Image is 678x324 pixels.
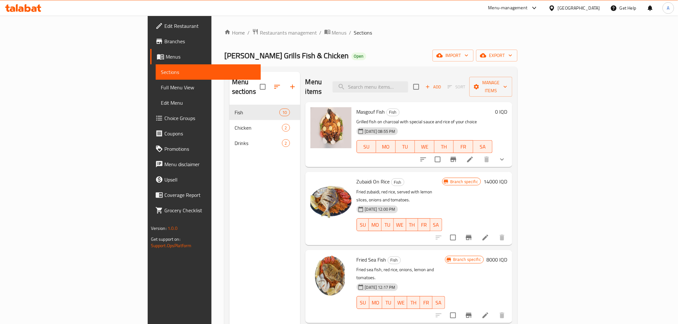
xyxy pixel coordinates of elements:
[482,312,489,319] a: Edit menu item
[433,296,445,309] button: SA
[310,107,351,148] img: Masgouf Fish
[410,298,417,307] span: TH
[388,256,401,264] span: Fish
[164,176,256,183] span: Upsell
[407,296,420,309] button: TH
[235,139,282,147] span: Drinks
[151,224,167,232] span: Version:
[164,114,256,122] span: Choice Groups
[394,218,406,231] button: WE
[229,135,300,151] div: Drinks2
[469,77,512,97] button: Manage items
[415,140,434,153] button: WE
[161,99,256,107] span: Edit Menu
[369,296,382,309] button: MO
[150,49,261,64] a: Menus
[437,142,451,151] span: TH
[362,284,398,290] span: [DATE] 12:17 PM
[466,156,474,163] a: Edit menu item
[150,110,261,126] a: Choice Groups
[448,179,481,185] span: Branch specific
[280,109,289,116] span: 10
[420,296,433,309] button: FR
[166,53,256,61] span: Menus
[310,177,351,218] img: Zubaidi On Rice
[425,83,442,91] span: Add
[369,218,382,231] button: MO
[151,235,180,243] span: Get support on:
[409,220,416,230] span: TH
[235,109,280,116] div: Fish
[392,179,404,186] span: Fish
[260,29,317,36] span: Restaurants management
[495,107,507,116] h6: 0 IQD
[481,52,512,60] span: export
[423,298,430,307] span: FR
[421,220,427,230] span: FR
[360,142,374,151] span: SU
[164,160,256,168] span: Menu disclaimer
[161,84,256,91] span: Full Menu View
[398,142,413,151] span: TU
[443,82,469,92] span: Select section first
[372,298,380,307] span: MO
[252,28,317,37] a: Restaurants management
[494,308,510,323] button: delete
[386,109,400,116] div: Fish
[150,18,261,34] a: Edit Restaurant
[351,53,366,60] div: Open
[434,140,454,153] button: TH
[384,220,391,230] span: TU
[397,298,405,307] span: WE
[229,105,300,120] div: Fish10
[433,50,474,61] button: import
[357,255,386,264] span: Fried Sea Fish
[269,79,285,94] span: Sort sections
[351,53,366,59] span: Open
[332,29,347,36] span: Menus
[423,82,443,92] span: Add item
[224,48,349,63] span: [PERSON_NAME] Grills Fish & Chicken
[150,187,261,203] a: Coverage Report
[357,107,385,117] span: Masgouf Fish
[433,220,440,230] span: SA
[256,80,269,93] span: Select all sections
[388,256,401,264] div: Fish
[156,95,261,110] a: Edit Menu
[360,298,367,307] span: SU
[362,206,398,212] span: [DATE] 12:00 PM
[357,118,493,126] p: Grilled fish on charcoal with special sauce and rice of your choice
[494,230,510,245] button: delete
[150,141,261,157] a: Promotions
[349,29,351,36] li: /
[319,29,322,36] li: /
[461,230,476,245] button: Branch-specific-item
[282,139,290,147] div: items
[385,298,392,307] span: TU
[498,156,506,163] svg: Show Choices
[151,241,192,250] a: Support.OpsPlatform
[150,172,261,187] a: Upsell
[473,140,493,153] button: SA
[431,153,444,166] span: Select to update
[156,80,261,95] a: Full Menu View
[357,177,390,186] span: Zubaidi On Rice
[396,220,404,230] span: WE
[156,64,261,80] a: Sections
[164,191,256,199] span: Coverage Report
[161,68,256,76] span: Sections
[475,79,507,95] span: Manage items
[479,152,494,167] button: delete
[454,140,473,153] button: FR
[150,34,261,49] a: Branches
[164,37,256,45] span: Branches
[164,22,256,30] span: Edit Restaurant
[282,140,290,146] span: 2
[305,77,325,96] h2: Menu items
[150,157,261,172] a: Menu disclaimer
[357,296,369,309] button: SU
[285,79,300,94] button: Add section
[456,142,471,151] span: FR
[418,218,430,231] button: FR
